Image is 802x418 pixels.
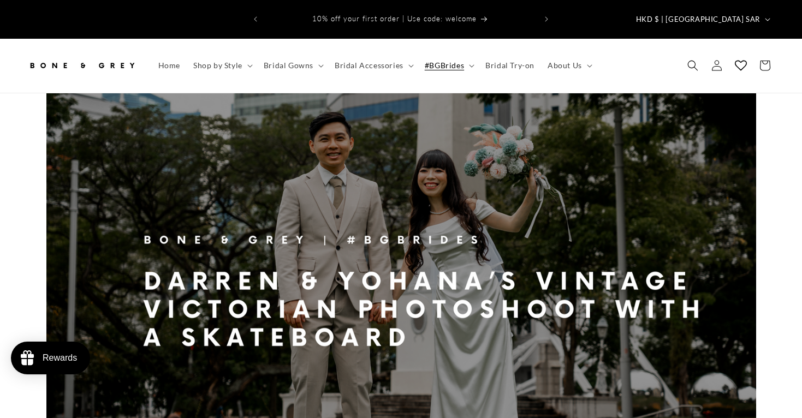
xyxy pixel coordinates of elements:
[629,9,775,29] button: HKD $ | [GEOGRAPHIC_DATA] SAR
[152,54,187,77] a: Home
[328,54,418,77] summary: Bridal Accessories
[681,53,705,77] summary: Search
[425,61,464,70] span: #BGBrides
[43,353,77,363] div: Rewards
[636,14,760,25] span: HKD $ | [GEOGRAPHIC_DATA] SAR
[312,14,477,23] span: 10% off your first order | Use code: welcome
[264,61,313,70] span: Bridal Gowns
[479,54,541,77] a: Bridal Try-on
[23,50,141,82] a: Bone and Grey Bridal
[193,61,242,70] span: Shop by Style
[257,54,328,77] summary: Bridal Gowns
[418,54,479,77] summary: #BGBrides
[485,61,534,70] span: Bridal Try-on
[541,54,597,77] summary: About Us
[548,61,582,70] span: About Us
[335,61,403,70] span: Bridal Accessories
[27,53,136,77] img: Bone and Grey Bridal
[243,9,268,29] button: Previous announcement
[158,61,180,70] span: Home
[534,9,559,29] button: Next announcement
[187,54,257,77] summary: Shop by Style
